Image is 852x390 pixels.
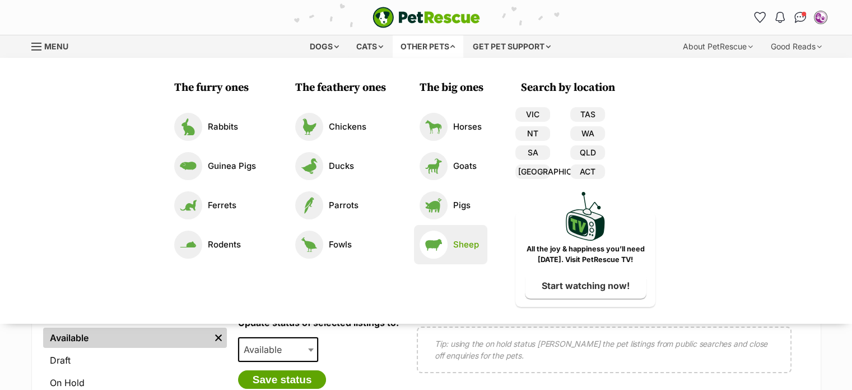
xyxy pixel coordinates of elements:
img: Ferrets [174,191,202,219]
span: Available [238,337,319,362]
a: WA [570,126,605,141]
img: Fowls [295,231,323,259]
div: Dogs [302,35,347,58]
p: Goats [453,160,477,173]
p: All the joy & happiness you’ll need [DATE]. Visit PetRescue TV! [524,244,647,265]
a: TAS [570,107,605,122]
img: Guinea Pigs [174,152,202,180]
img: Northern Rivers Animal Services Inc profile pic [815,12,826,23]
img: Pigs [420,191,448,219]
a: PetRescue [373,7,480,28]
h3: The furry ones [174,80,262,96]
a: Conversations [792,8,809,26]
a: Fowls Fowls [295,231,380,259]
a: Pigs Pigs [420,191,482,219]
a: Sheep Sheep [420,231,482,259]
button: My account [812,8,830,26]
a: Rodents Rodents [174,231,256,259]
p: Chickens [329,121,366,134]
a: Draft [43,350,227,370]
img: Parrots [295,191,323,219]
a: Rabbits Rabbits [174,113,256,141]
a: ACT [570,164,605,179]
img: Sheep [420,231,448,259]
a: Chickens Chickens [295,113,380,141]
h3: Search by location [521,80,655,96]
a: Goats Goats [420,152,482,180]
p: Tip: using the on hold status [PERSON_NAME] the pet listings from public searches and close off e... [435,338,774,361]
p: Pigs [453,199,471,212]
img: Chickens [295,113,323,141]
a: Favourites [751,8,769,26]
p: Rodents [208,238,241,251]
img: Rabbits [174,113,202,141]
a: Remove filter [210,328,227,348]
a: Parrots Parrots [295,191,380,219]
div: Get pet support [465,35,558,58]
a: Ducks Ducks [295,152,380,180]
ul: Account quick links [751,8,830,26]
img: Goats [420,152,448,180]
span: Menu [44,42,68,51]
div: Other pets [393,35,463,58]
div: Good Reads [763,35,830,58]
a: Menu [31,35,76,56]
img: notifications-46538b983faf8c2785f20acdc204bb7945ddae34d4c08c2a6579f10ce5e182be.svg [775,12,784,23]
p: Ferrets [208,199,236,212]
h3: The big ones [420,80,487,96]
p: Ducks [329,160,354,173]
div: Cats [348,35,391,58]
a: NT [515,126,550,141]
img: chat-41dd97257d64d25036548639549fe6c8038ab92f7586957e7f3b1b290dea8141.svg [794,12,806,23]
button: Notifications [771,8,789,26]
h3: The feathery ones [295,80,386,96]
a: [GEOGRAPHIC_DATA] [515,164,550,179]
button: Save status [238,370,327,389]
img: Rodents [174,231,202,259]
a: Ferrets Ferrets [174,191,256,219]
p: Sheep [453,238,479,251]
a: Horses Horses [420,113,482,141]
img: Ducks [295,152,323,180]
p: Guinea Pigs [208,160,256,173]
p: Rabbits [208,121,238,134]
span: Available [239,342,293,357]
img: logo-e224e6f780fb5917bec1dbf3a21bbac754714ae5b6737aabdf751b685950b380.svg [373,7,480,28]
img: PetRescue TV logo [566,192,605,241]
a: Guinea Pigs Guinea Pigs [174,152,256,180]
a: QLD [570,145,605,160]
p: Parrots [329,199,359,212]
a: Start watching now! [525,273,646,299]
a: Available [43,328,210,348]
div: About PetRescue [675,35,761,58]
a: VIC [515,107,550,122]
p: Fowls [329,238,352,251]
a: SA [515,145,550,160]
img: Horses [420,113,448,141]
p: Horses [453,121,482,134]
